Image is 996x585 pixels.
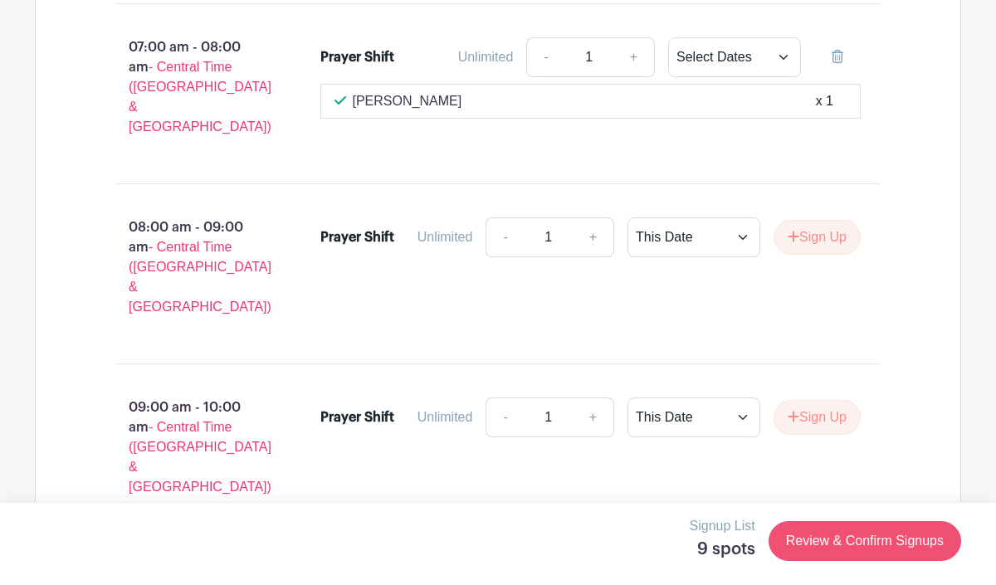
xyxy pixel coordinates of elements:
a: + [573,217,614,257]
a: - [486,217,524,257]
div: Prayer Shift [320,407,394,427]
div: Prayer Shift [320,227,394,247]
div: Unlimited [417,407,473,427]
a: - [526,37,564,77]
p: 09:00 am - 10:00 am [89,391,294,504]
div: Prayer Shift [320,47,394,67]
h5: 9 spots [690,539,755,559]
div: x 1 [816,91,833,111]
span: - Central Time ([GEOGRAPHIC_DATA] & [GEOGRAPHIC_DATA]) [129,420,271,494]
span: - Central Time ([GEOGRAPHIC_DATA] & [GEOGRAPHIC_DATA]) [129,240,271,314]
span: - Central Time ([GEOGRAPHIC_DATA] & [GEOGRAPHIC_DATA]) [129,60,271,134]
div: Unlimited [417,227,473,247]
p: Signup List [690,516,755,536]
p: 07:00 am - 08:00 am [89,31,294,144]
a: Review & Confirm Signups [769,521,961,561]
p: [PERSON_NAME] [353,91,462,111]
a: + [573,397,614,437]
button: Sign Up [774,400,861,435]
button: Sign Up [774,220,861,255]
div: Unlimited [458,47,514,67]
a: - [486,397,524,437]
a: + [613,37,655,77]
p: 08:00 am - 09:00 am [89,211,294,324]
